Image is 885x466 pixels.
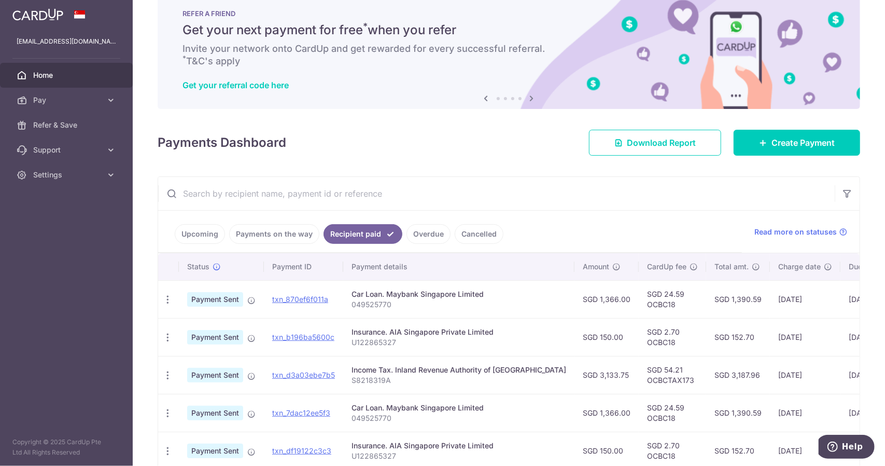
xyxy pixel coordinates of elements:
h5: Get your next payment for free when you refer [182,22,835,38]
td: [DATE] [770,356,840,394]
div: Insurance. AIA Singapore Private Limited [352,327,566,337]
span: Home [33,70,102,80]
span: Due date [849,262,880,272]
a: Payments on the way [229,224,319,244]
input: Search by recipient name, payment id or reference [158,177,835,210]
p: REFER A FRIEND [182,9,835,18]
span: Status [187,262,209,272]
span: Payment Sent [187,368,243,382]
span: Payment Sent [187,406,243,420]
span: Settings [33,170,102,180]
th: Payment details [343,253,574,280]
p: [EMAIL_ADDRESS][DOMAIN_NAME] [17,36,116,47]
div: Insurance. AIA Singapore Private Limited [352,441,566,451]
td: SGD 150.00 [574,318,639,356]
span: Download Report [627,136,696,149]
span: Create Payment [771,136,835,149]
td: SGD 2.70 OCBC18 [639,318,706,356]
a: txn_b196ba5600c [272,333,334,341]
a: txn_d3a03ebe7b5 [272,371,335,379]
td: SGD 1,390.59 [706,280,770,318]
td: SGD 152.70 [706,318,770,356]
a: Cancelled [455,224,503,244]
a: txn_870ef6f011a [272,295,328,304]
td: SGD 3,187.96 [706,356,770,394]
span: Charge date [778,262,821,272]
td: SGD 1,366.00 [574,394,639,432]
a: Overdue [406,224,451,244]
td: [DATE] [770,394,840,432]
span: Amount [583,262,609,272]
div: Car Loan. Maybank Singapore Limited [352,289,566,299]
td: [DATE] [770,280,840,318]
td: SGD 1,390.59 [706,394,770,432]
td: SGD 24.59 OCBC18 [639,280,706,318]
h4: Payments Dashboard [158,133,286,152]
a: txn_7dac12ee5f3 [272,408,330,417]
span: CardUp fee [647,262,686,272]
a: Create Payment [734,130,860,156]
div: Income Tax. Inland Revenue Authority of [GEOGRAPHIC_DATA] [352,365,566,375]
td: [DATE] [770,318,840,356]
a: Get your referral code here [182,80,289,90]
p: U122865327 [352,337,566,348]
span: Total amt. [714,262,749,272]
p: S8218319A [352,375,566,386]
span: Refer & Save [33,120,102,130]
span: Support [33,145,102,155]
p: U122865327 [352,451,566,461]
span: Pay [33,95,102,105]
p: 049525770 [352,413,566,423]
div: Car Loan. Maybank Singapore Limited [352,403,566,413]
td: SGD 24.59 OCBC18 [639,394,706,432]
a: Recipient paid [324,224,402,244]
a: txn_df19122c3c3 [272,446,331,455]
span: Payment Sent [187,444,243,458]
span: Read more on statuses [754,227,837,237]
td: SGD 3,133.75 [574,356,639,394]
span: Payment Sent [187,292,243,307]
td: SGD 54.21 OCBCTAX173 [639,356,706,394]
p: 049525770 [352,299,566,310]
h6: Invite your network onto CardUp and get rewarded for every successful referral. T&C's apply [182,43,835,67]
img: CardUp [12,8,63,21]
iframe: Opens a widget where you can find more information [819,435,875,461]
a: Read more on statuses [754,227,847,237]
td: SGD 1,366.00 [574,280,639,318]
th: Payment ID [264,253,343,280]
a: Download Report [589,130,721,156]
span: Payment Sent [187,330,243,345]
a: Upcoming [175,224,225,244]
